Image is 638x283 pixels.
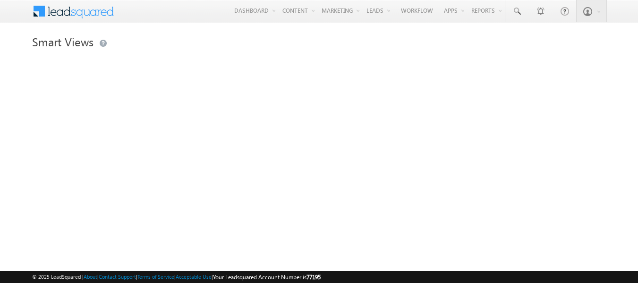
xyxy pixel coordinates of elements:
[213,274,321,281] span: Your Leadsquared Account Number is
[176,274,212,280] a: Acceptable Use
[32,34,94,49] span: Smart Views
[32,273,321,282] span: © 2025 LeadSquared | | | | |
[137,274,174,280] a: Terms of Service
[306,274,321,281] span: 77195
[99,274,136,280] a: Contact Support
[84,274,97,280] a: About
